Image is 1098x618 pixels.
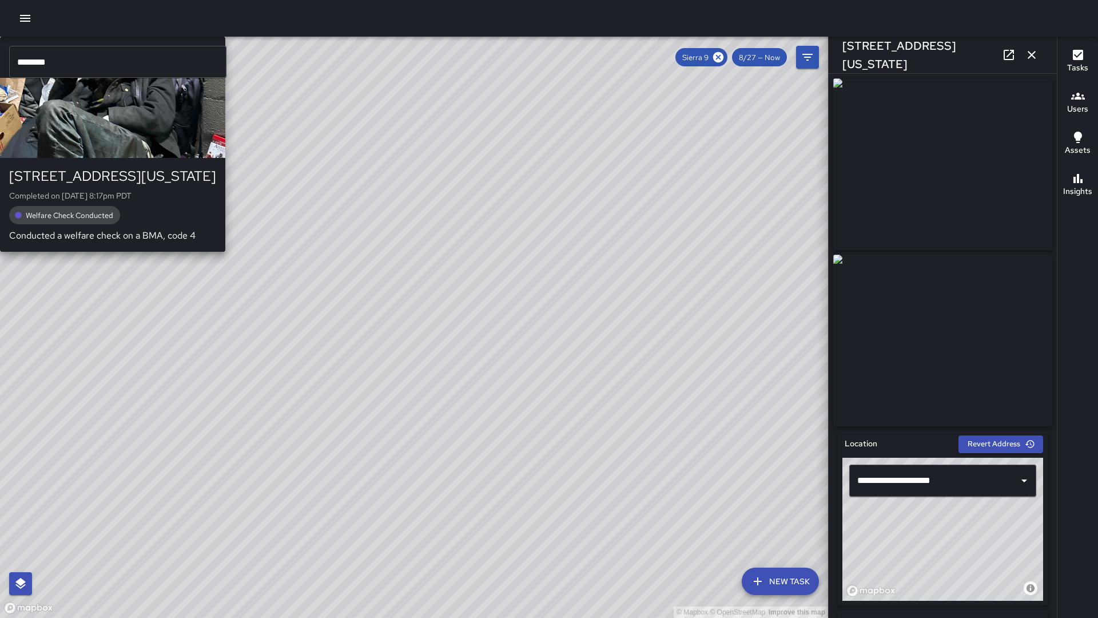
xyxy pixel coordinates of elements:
div: [STREET_ADDRESS][US_STATE] [9,167,216,185]
button: Filters [796,46,819,69]
button: Revert Address [958,435,1043,453]
img: request_images%2F914fd070-83bd-11f0-b045-d9ff6a27e26a [833,78,1052,250]
p: Completed on [DATE] 8:17pm PDT [9,190,216,201]
img: request_images%2F9281e7d0-83bd-11f0-b045-d9ff6a27e26a [833,255,1052,426]
h6: Assets [1065,144,1091,157]
h6: [STREET_ADDRESS][US_STATE] [842,37,997,73]
h6: Tasks [1067,62,1088,74]
button: Tasks [1057,41,1098,82]
button: Assets [1057,124,1098,165]
h6: Insights [1063,185,1092,198]
button: Open [1016,473,1032,489]
span: 8/27 — Now [732,53,787,62]
span: Sierra 9 [675,53,715,62]
button: Insights [1057,165,1098,206]
button: Users [1057,82,1098,124]
span: Welfare Check Conducted [19,211,120,220]
h6: Users [1067,103,1088,116]
button: New Task [742,568,819,595]
div: Sierra 9 [675,48,727,66]
h6: Location [845,438,877,450]
p: Conducted a welfare check on a BMA, code 4 [9,229,216,243]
